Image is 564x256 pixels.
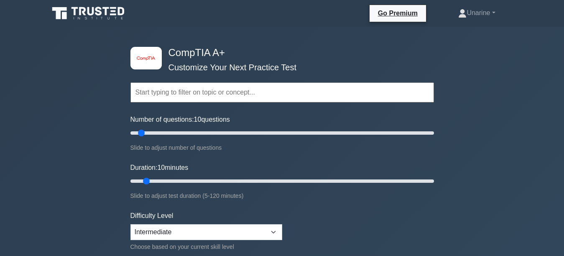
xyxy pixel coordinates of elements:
label: Difficulty Level [130,211,174,221]
div: Slide to adjust test duration (5-120 minutes) [130,191,434,201]
span: 10 [157,164,165,171]
label: Number of questions: questions [130,115,230,125]
div: Slide to adjust number of questions [130,143,434,153]
h4: CompTIA A+ [165,47,393,59]
label: Duration: minutes [130,163,189,173]
input: Start typing to filter on topic or concept... [130,82,434,102]
span: 10 [194,116,202,123]
div: Choose based on your current skill level [130,242,282,252]
a: Unarine [438,5,515,21]
a: Go Premium [373,8,423,18]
